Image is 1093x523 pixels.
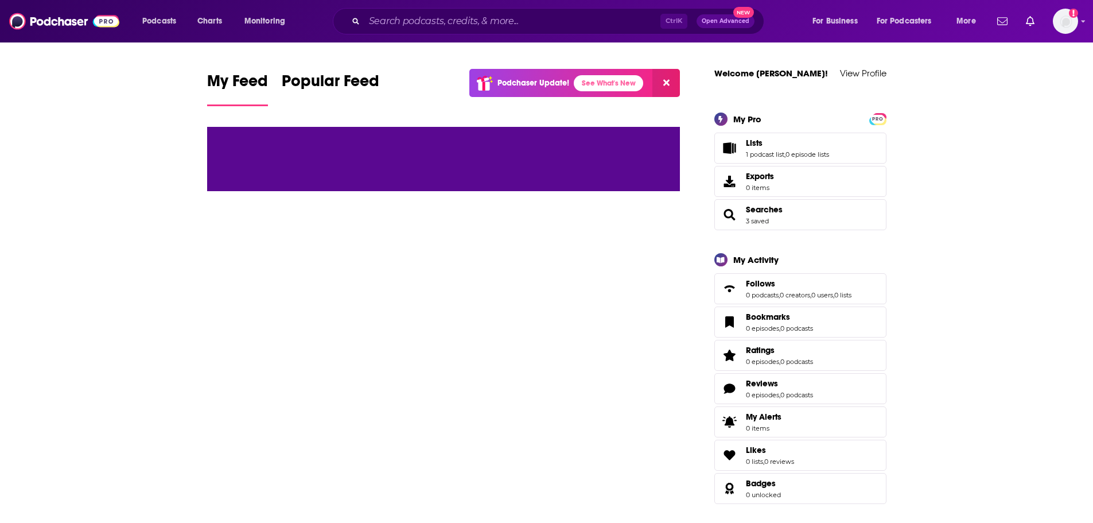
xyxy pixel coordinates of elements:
[746,138,763,148] span: Lists
[1021,11,1039,31] a: Show notifications dropdown
[718,207,741,223] a: Searches
[812,13,858,29] span: For Business
[574,75,643,91] a: See What's New
[810,291,811,299] span: ,
[869,12,948,30] button: open menu
[714,68,828,79] a: Welcome [PERSON_NAME]!
[746,358,779,366] a: 0 episodes
[804,12,872,30] button: open menu
[733,254,779,265] div: My Activity
[780,391,813,399] a: 0 podcasts
[746,478,781,489] a: Badges
[236,12,300,30] button: open menu
[877,13,932,29] span: For Podcasters
[746,278,775,289] span: Follows
[746,378,778,389] span: Reviews
[733,7,754,18] span: New
[718,314,741,330] a: Bookmarks
[714,406,886,437] a: My Alerts
[746,184,774,192] span: 0 items
[779,358,780,366] span: ,
[746,312,813,322] a: Bookmarks
[718,347,741,363] a: Ratings
[746,391,779,399] a: 0 episodes
[746,312,790,322] span: Bookmarks
[840,68,886,79] a: View Profile
[344,8,775,34] div: Search podcasts, credits, & more...
[702,18,749,24] span: Open Advanced
[1069,9,1078,18] svg: Add a profile image
[746,171,774,181] span: Exports
[764,458,794,466] a: 0 reviews
[142,13,176,29] span: Podcasts
[779,324,780,332] span: ,
[714,166,886,197] a: Exports
[746,204,783,215] a: Searches
[746,424,781,432] span: 0 items
[1053,9,1078,34] button: Show profile menu
[785,150,829,158] a: 0 episode lists
[190,12,229,30] a: Charts
[718,481,741,497] a: Badges
[833,291,834,299] span: ,
[746,491,781,499] a: 0 unlocked
[714,373,886,404] span: Reviews
[763,458,764,466] span: ,
[779,291,780,299] span: ,
[746,412,781,422] span: My Alerts
[714,133,886,164] span: Lists
[134,12,191,30] button: open menu
[714,199,886,230] span: Searches
[746,445,794,455] a: Likes
[746,345,813,355] a: Ratings
[746,138,829,148] a: Lists
[993,11,1012,31] a: Show notifications dropdown
[282,71,379,106] a: Popular Feed
[718,140,741,156] a: Lists
[660,14,687,29] span: Ctrl K
[697,14,754,28] button: Open AdvancedNew
[746,324,779,332] a: 0 episodes
[497,78,569,88] p: Podchaser Update!
[714,307,886,338] span: Bookmarks
[733,114,761,125] div: My Pro
[956,13,976,29] span: More
[714,340,886,371] span: Ratings
[282,71,379,98] span: Popular Feed
[746,478,776,489] span: Badges
[780,324,813,332] a: 0 podcasts
[834,291,851,299] a: 0 lists
[811,291,833,299] a: 0 users
[1053,9,1078,34] img: User Profile
[718,381,741,397] a: Reviews
[244,13,285,29] span: Monitoring
[746,278,851,289] a: Follows
[746,345,775,355] span: Ratings
[714,440,886,471] span: Likes
[746,378,813,389] a: Reviews
[784,150,785,158] span: ,
[746,217,769,225] a: 3 saved
[871,115,885,123] span: PRO
[718,281,741,297] a: Follows
[779,391,780,399] span: ,
[746,150,784,158] a: 1 podcast list
[780,291,810,299] a: 0 creators
[871,114,885,122] a: PRO
[364,12,660,30] input: Search podcasts, credits, & more...
[718,173,741,189] span: Exports
[9,10,119,32] img: Podchaser - Follow, Share and Rate Podcasts
[746,445,766,455] span: Likes
[1053,9,1078,34] span: Logged in as mdekoning
[197,13,222,29] span: Charts
[718,414,741,430] span: My Alerts
[718,447,741,463] a: Likes
[714,273,886,304] span: Follows
[207,71,268,98] span: My Feed
[207,71,268,106] a: My Feed
[714,473,886,504] span: Badges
